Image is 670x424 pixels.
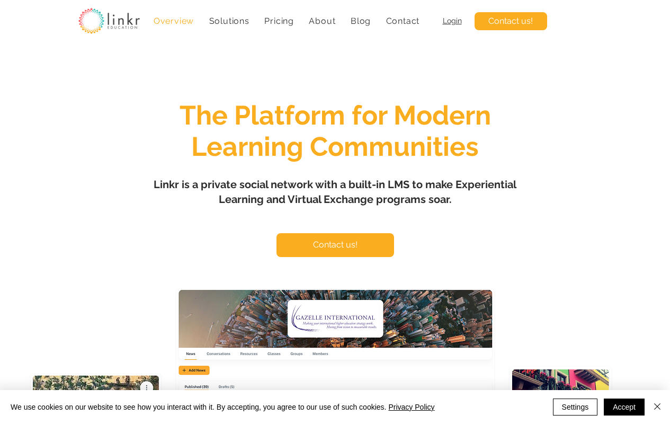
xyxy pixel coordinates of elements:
[309,16,335,26] span: About
[154,178,516,206] span: Linkr is a private social network with a built-in LMS to make Experiential Learning and Virtual E...
[345,11,377,31] a: Blog
[209,16,249,26] span: Solutions
[651,399,664,416] button: Close
[604,399,645,416] button: Accept
[553,399,598,416] button: Settings
[443,16,462,25] a: Login
[651,400,664,413] img: Close
[11,402,435,412] span: We use cookies on our website to see how you interact with it. By accepting, you agree to our use...
[203,11,255,31] div: Solutions
[303,11,341,31] div: About
[276,233,394,257] a: Contact us!
[386,16,420,26] span: Contact
[264,16,294,26] span: Pricing
[148,11,425,31] nav: Site
[488,15,533,27] span: Contact us!
[154,16,194,26] span: Overview
[475,12,547,30] a: Contact us!
[180,100,491,162] span: The Platform for Modern Learning Communities
[148,11,200,31] a: Overview
[351,16,371,26] span: Blog
[388,403,434,411] a: Privacy Policy
[259,11,299,31] a: Pricing
[78,8,140,34] img: linkr_logo_transparentbg.png
[380,11,425,31] a: Contact
[313,239,358,251] span: Contact us!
